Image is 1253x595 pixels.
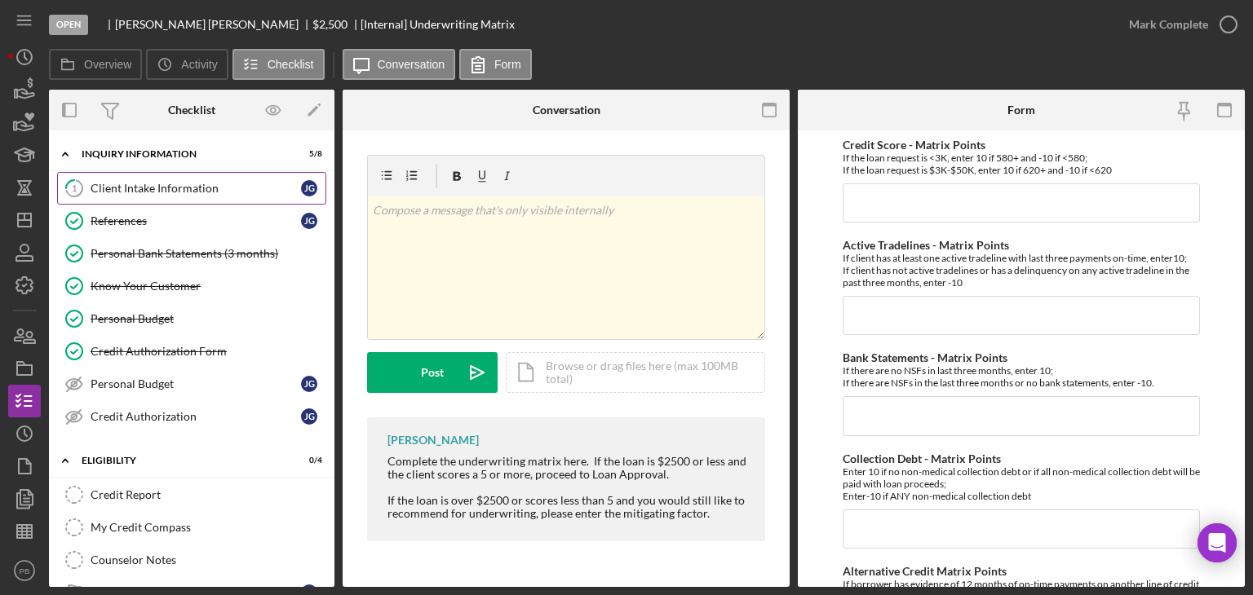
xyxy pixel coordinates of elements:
[312,17,348,31] span: $2,500
[57,270,326,302] a: Know Your Customer
[84,58,131,71] label: Overview
[387,455,749,481] div: Complete the underwriting matrix here. If the loan is $2500 or less and the client scores a 5 or ...
[843,138,985,152] label: Credit Score - Matrix Points
[459,49,532,80] button: Form
[301,408,317,425] div: J G
[57,302,326,335] a: Personal Budget
[367,352,498,393] button: Post
[72,183,77,193] tspan: 1
[378,58,445,71] label: Conversation
[1129,8,1208,41] div: Mark Complete
[843,364,1200,389] div: If there are no NSFs in last three months, enter 10; If there are NSFs in the last three months o...
[301,180,317,196] div: J G
[115,18,312,31] div: [PERSON_NAME] [PERSON_NAME]
[91,410,301,423] div: Credit Authorization
[57,205,326,237] a: ReferencesJG
[57,400,326,433] a: Credit AuthorizationJG
[91,280,325,293] div: Know Your Customer
[91,488,325,501] div: Credit Report
[91,345,325,358] div: Credit Authorization Form
[57,368,326,400] a: Personal BudgetJG
[293,456,322,465] div: 0 / 4
[91,377,301,390] div: Personal Budget
[82,456,281,465] div: Eligibility
[91,182,301,195] div: Client Intake Information
[91,312,325,325] div: Personal Budget
[57,478,326,511] a: Credit Report
[57,511,326,544] a: My Credit Compass
[57,335,326,368] a: Credit Authorization Form
[1007,104,1035,117] div: Form
[1198,523,1237,562] div: Open Intercom Messenger
[181,58,217,71] label: Activity
[82,149,281,159] div: Inquiry Information
[91,553,325,566] div: Counselor Notes
[91,247,325,260] div: Personal Bank Statements (3 months)
[20,566,30,575] text: PB
[843,350,1007,364] label: Bank Statements - Matrix Points
[91,214,301,227] div: References
[843,152,1200,176] div: If the loan request is <3K, enter 10 if 580+ and -10 if <580; If the loan request is $3K-$50K, en...
[57,172,326,205] a: 1Client Intake InformationJG
[301,376,317,392] div: J G
[361,18,515,31] div: [Internal] Underwriting Matrix
[301,213,317,229] div: J G
[387,434,479,447] div: [PERSON_NAME]
[232,49,325,80] button: Checklist
[49,49,142,80] button: Overview
[268,58,314,71] label: Checklist
[387,494,749,520] div: If the loan is over $2500 or scores less than 5 and you would still like to recommend for underwr...
[533,104,600,117] div: Conversation
[843,452,1001,465] label: Collection Debt - Matrix Points
[293,149,322,159] div: 5 / 8
[843,252,1200,289] div: If client has at least one active tradeline with last three payments on-time, enter10; If client ...
[494,58,521,71] label: Form
[843,238,1009,252] label: Active Tradelines - Matrix Points
[57,544,326,576] a: Counselor Notes
[8,554,41,587] button: PB
[843,564,1007,578] label: Alternative Credit Matrix Points
[146,49,228,80] button: Activity
[91,521,325,534] div: My Credit Compass
[49,15,88,35] div: Open
[57,237,326,270] a: Personal Bank Statements (3 months)
[421,352,444,393] div: Post
[168,104,215,117] div: Checklist
[1113,8,1245,41] button: Mark Complete
[843,465,1200,502] div: Enter 10 if no non-medical collection debt or if all non-medical collection debt will be paid wit...
[343,49,456,80] button: Conversation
